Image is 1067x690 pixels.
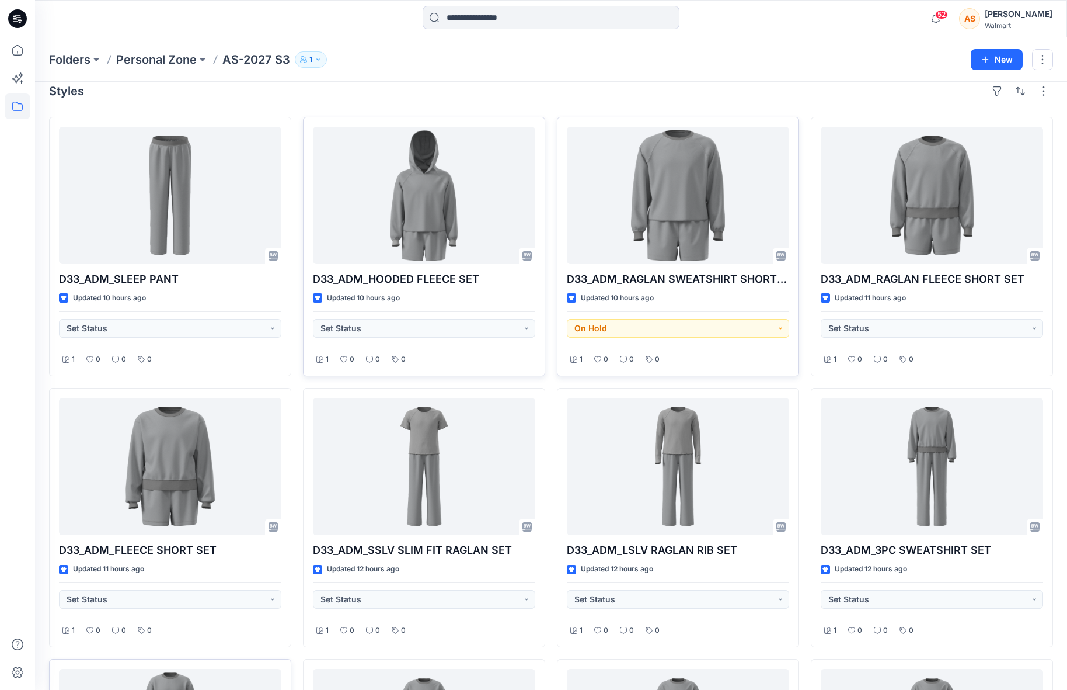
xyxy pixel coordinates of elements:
p: 0 [883,353,888,366]
p: 0 [350,353,354,366]
p: 0 [147,625,152,637]
p: D33_ADM_SLEEP PANT [59,271,281,287]
a: D33_ADM_RAGLAN FLEECE SHORT SET [821,127,1043,264]
p: 0 [857,353,862,366]
p: D33_ADM_RAGLAN FLEECE SHORT SET [821,271,1043,287]
p: 0 [604,353,608,366]
p: D33_ADM_LSLV RAGLAN RIB SET [567,542,789,559]
span: 52 [935,10,948,19]
a: Personal Zone [116,51,197,68]
p: Updated 11 hours ago [73,563,144,575]
p: 1 [834,353,836,366]
a: Folders [49,51,90,68]
p: 1 [326,625,329,637]
p: 0 [655,353,660,366]
p: Updated 12 hours ago [327,563,399,575]
p: Updated 12 hours ago [581,563,653,575]
p: Updated 12 hours ago [835,563,907,575]
div: Walmart [985,21,1052,30]
p: 1 [580,625,583,637]
p: 1 [72,353,75,366]
div: AS [959,8,980,29]
a: D33_ADM_3PC SWEATSHIRT SET [821,398,1043,535]
a: D33_ADM_SLEEP PANT [59,127,281,264]
p: 0 [121,353,126,366]
p: 0 [401,625,406,637]
p: 0 [375,625,380,637]
p: 0 [604,625,608,637]
p: 0 [909,625,913,637]
a: D33_ADM_LSLV RAGLAN RIB SET [567,398,789,535]
a: D33_ADM_RAGLAN SWEATSHIRT SHORT SET [567,127,789,264]
h4: Styles [49,84,84,98]
button: New [971,49,1023,70]
button: 1 [295,51,327,68]
p: 0 [147,353,152,366]
p: 1 [326,353,329,366]
p: 0 [121,625,126,637]
p: D33_ADM_FLEECE SHORT SET [59,542,281,559]
p: 0 [629,625,634,637]
p: 1 [580,353,583,366]
p: 1 [309,53,312,66]
p: 0 [655,625,660,637]
p: D33_ADM_3PC SWEATSHIRT SET [821,542,1043,559]
p: Updated 10 hours ago [327,292,400,304]
p: 0 [375,353,380,366]
p: Updated 10 hours ago [73,292,146,304]
div: [PERSON_NAME] [985,7,1052,21]
p: 1 [834,625,836,637]
a: D33_ADM_HOODED FLEECE SET [313,127,535,264]
p: 0 [629,353,634,366]
p: 0 [96,625,100,637]
p: AS-2027 S3 [222,51,290,68]
a: D33_ADM_FLEECE SHORT SET [59,398,281,535]
p: 0 [96,353,100,366]
p: D33_ADM_RAGLAN SWEATSHIRT SHORT SET [567,271,789,287]
p: 0 [401,353,406,366]
p: 0 [350,625,354,637]
p: Updated 11 hours ago [835,292,906,304]
p: 1 [72,625,75,637]
p: 0 [883,625,888,637]
p: 0 [909,353,913,366]
p: Updated 10 hours ago [581,292,654,304]
p: D33_ADM_HOODED FLEECE SET [313,271,535,287]
p: D33_ADM_SSLV SLIM FIT RAGLAN SET [313,542,535,559]
a: D33_ADM_SSLV SLIM FIT RAGLAN SET [313,398,535,535]
p: 0 [857,625,862,637]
